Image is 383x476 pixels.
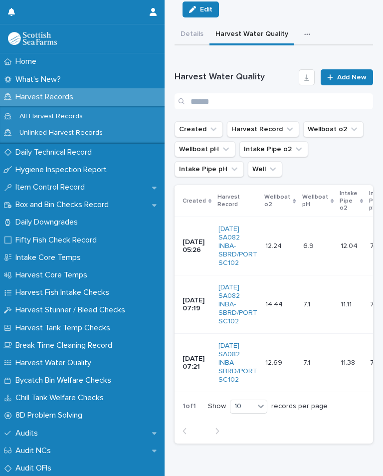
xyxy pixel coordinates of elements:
[337,74,367,81] span: Add New
[341,298,354,309] p: 11.11
[239,141,308,157] button: Intake Pipe o2
[341,240,360,250] p: 12.04
[11,129,111,137] p: Unlinked Harvest Records
[208,402,226,411] p: Show
[183,238,210,255] p: [DATE] 05:26
[303,298,312,309] p: 7.1
[11,236,105,245] p: Fifty Fish Check Record
[230,401,254,412] div: 10
[11,358,99,368] p: Harvest Water Quality
[11,75,69,84] p: What's New?
[11,57,44,66] p: Home
[218,342,257,384] a: [DATE] SA082 INBA-SBRD/PORT SC102
[11,429,46,438] p: Audits
[175,24,209,45] button: Details
[227,121,299,137] button: Harvest Record
[8,32,57,45] img: mMrefqRFQpe26GRNOUkG
[11,253,89,262] p: Intake Core Temps
[11,305,133,315] p: Harvest Stunner / Bleed Checks
[11,200,117,210] p: Box and Bin Checks Record
[341,357,357,367] p: 11.38
[218,283,257,325] a: [DATE] SA082 INBA-SBRD/PORT SC102
[11,165,115,175] p: Hygiene Inspection Report
[11,288,117,297] p: Harvest Fish Intake Checks
[11,341,120,350] p: Break Time Cleaning Record
[175,141,235,157] button: Wellboat pH
[175,427,201,436] button: Back
[11,411,90,420] p: 8D Problem Solving
[11,323,118,333] p: Harvest Tank Temp Checks
[264,192,290,210] p: Wellboat o2
[175,161,244,177] button: Intake Pipe pH
[265,298,285,309] p: 14.44
[11,218,86,227] p: Daily Downgrades
[248,161,282,177] button: Well
[175,93,373,109] input: Search
[303,240,316,250] p: 6.9
[11,183,93,192] p: Item Control Record
[183,296,210,313] p: [DATE] 07:19
[321,69,373,85] a: Add New
[218,225,257,267] a: [DATE] SA082 INBA-SBRD/PORT SC102
[175,71,295,83] h1: Harvest Water Quality
[303,357,312,367] p: 7.1
[11,270,95,280] p: Harvest Core Temps
[11,464,59,473] p: Audit OFIs
[11,376,119,385] p: Bycatch Bin Welfare Checks
[217,192,258,210] p: Harvest Record
[271,402,328,411] p: records per page
[175,394,204,419] p: 1 of 1
[183,355,210,372] p: [DATE] 07:21
[183,196,206,207] p: Created
[265,240,284,250] p: 12.24
[302,192,328,210] p: Wellboat pH
[265,357,284,367] p: 12.69
[175,121,223,137] button: Created
[303,121,364,137] button: Wellboat o2
[201,427,227,436] button: Next
[340,188,358,214] p: Intake Pipe o2
[11,393,112,403] p: Chill Tank Welfare Checks
[370,298,383,309] p: 7.15
[11,148,100,157] p: Daily Technical Record
[209,24,294,45] button: Harvest Water Quality
[11,112,91,121] p: All Harvest Records
[11,446,59,456] p: Audit NCs
[183,1,219,17] button: Edit
[11,92,81,102] p: Harvest Records
[370,357,383,367] p: 7.12
[200,6,212,13] span: Edit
